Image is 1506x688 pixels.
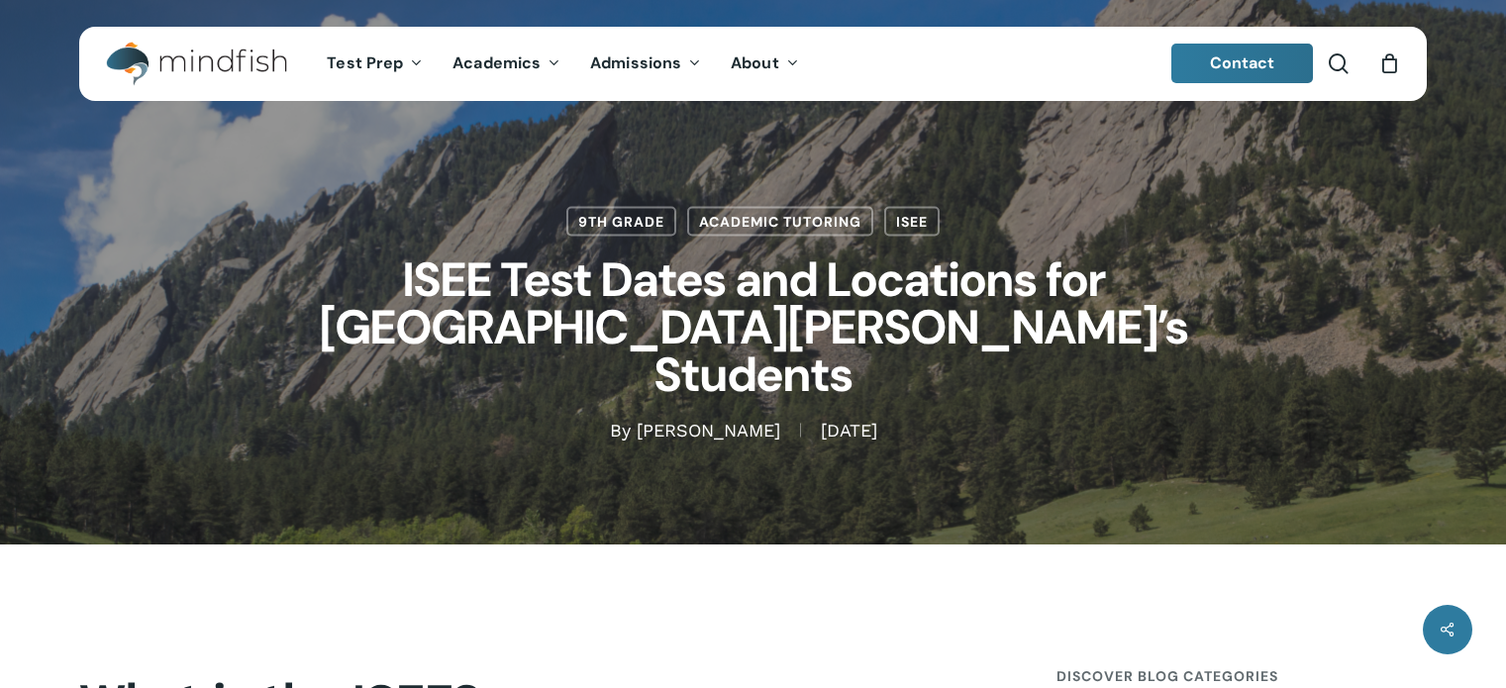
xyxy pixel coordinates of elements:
[258,237,1249,419] h1: ISEE Test Dates and Locations for [GEOGRAPHIC_DATA][PERSON_NAME]’s Students
[687,207,873,237] a: Academic Tutoring
[575,55,716,72] a: Admissions
[1210,52,1275,73] span: Contact
[884,207,940,237] a: ISEE
[312,55,438,72] a: Test Prep
[800,424,897,438] span: [DATE]
[327,52,403,73] span: Test Prep
[716,55,814,72] a: About
[1171,44,1314,83] a: Contact
[566,207,676,237] a: 9th Grade
[1378,52,1400,74] a: Cart
[452,52,541,73] span: Academics
[79,27,1427,101] header: Main Menu
[637,420,780,441] a: [PERSON_NAME]
[610,424,631,438] span: By
[731,52,779,73] span: About
[590,52,681,73] span: Admissions
[312,27,813,101] nav: Main Menu
[438,55,575,72] a: Academics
